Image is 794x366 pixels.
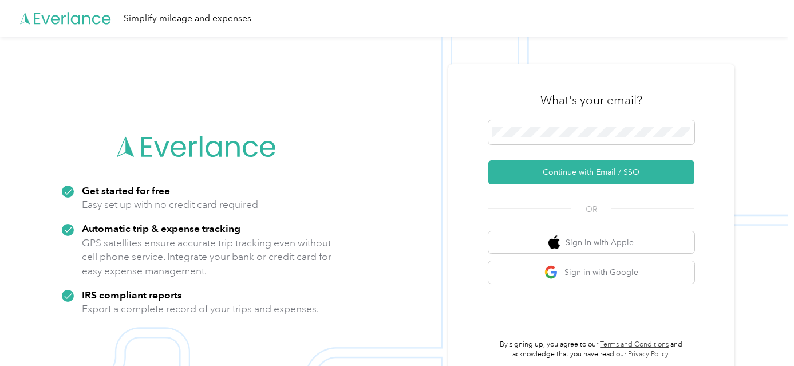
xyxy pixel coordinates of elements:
[548,235,560,250] img: apple logo
[124,11,251,26] div: Simplify mileage and expenses
[544,265,559,280] img: google logo
[82,236,332,278] p: GPS satellites ensure accurate trip tracking even without cell phone service. Integrate your bank...
[82,184,170,196] strong: Get started for free
[82,198,258,212] p: Easy set up with no credit card required
[540,92,642,108] h3: What's your email?
[488,160,694,184] button: Continue with Email / SSO
[488,261,694,284] button: google logoSign in with Google
[82,289,182,301] strong: IRS compliant reports
[82,222,240,234] strong: Automatic trip & expense tracking
[571,203,611,215] span: OR
[488,340,694,360] p: By signing up, you agree to our and acknowledge that you have read our .
[600,340,669,349] a: Terms and Conditions
[488,231,694,254] button: apple logoSign in with Apple
[82,302,319,316] p: Export a complete record of your trips and expenses.
[628,350,669,359] a: Privacy Policy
